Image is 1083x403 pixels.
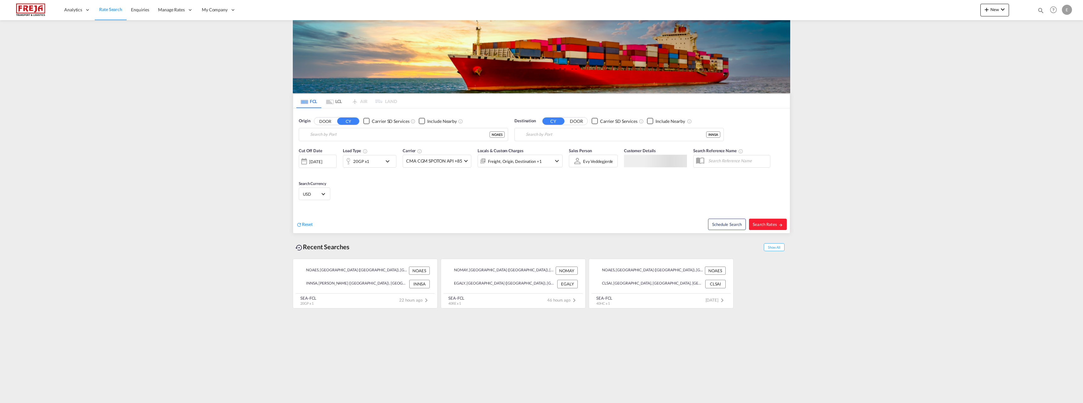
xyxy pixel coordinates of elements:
div: NOMAY [556,267,578,275]
button: CY [337,118,359,125]
span: Customer Details [624,148,656,153]
span: 22 hours ago [399,297,430,302]
md-icon: icon-plus 400-fg [983,6,990,13]
span: 20GP x 1 [300,301,314,305]
input: Search by Port [310,130,490,139]
md-icon: The selected Trucker/Carrierwill be displayed in the rate results If the rates are from another f... [417,149,422,154]
md-icon: icon-information-outline [363,149,368,154]
div: EGALY [557,280,578,288]
md-icon: icon-chevron-right [718,296,726,304]
md-icon: icon-chevron-down [999,6,1006,13]
md-input-container: Jawaharlal Nehru (Nhava Sheva), INNSA [515,128,723,141]
div: NOAES [490,131,505,138]
md-icon: Unchecked: Search for CY (Container Yard) services for all selected carriers.Checked : Search for... [639,119,644,124]
button: Search Ratesicon-arrow-right [749,219,787,230]
div: SEA-FCL [596,295,612,301]
img: LCL+%26+FCL+BACKGROUND.png [293,20,790,93]
span: CMA CGM SPOTON API +85 [406,158,462,164]
span: Rate Search [99,7,122,12]
div: INNSA, Jawaharlal Nehru (Nhava Sheva), India, Indian Subcontinent, Asia Pacific [301,280,408,288]
span: 40RE x 1 [448,301,461,305]
md-icon: icon-chevron-right [422,296,430,304]
md-icon: Unchecked: Ignores neighbouring ports when fetching rates.Checked : Includes neighbouring ports w... [458,119,463,124]
recent-search-card: NOAES, [GEOGRAPHIC_DATA] ([GEOGRAPHIC_DATA]), [GEOGRAPHIC_DATA], [GEOGRAPHIC_DATA], [GEOGRAPHIC_D... [293,259,438,308]
md-checkbox: Checkbox No Ink [647,118,685,124]
span: [DATE] [706,297,726,302]
div: E [1062,5,1072,15]
button: icon-plus 400-fgNewicon-chevron-down [980,4,1009,16]
div: Help [1048,4,1062,16]
div: NOMAY, Maloy (Maaloy), Norway, Northern Europe, Europe [449,267,554,275]
md-icon: icon-chevron-down [384,158,394,165]
input: Search by Port [526,130,706,139]
span: Show All [764,243,785,251]
md-icon: Unchecked: Ignores neighbouring ports when fetching rates.Checked : Includes neighbouring ports w... [687,119,692,124]
div: NOAES, Alesund (Aalesund), Norway, Northern Europe, Europe [301,267,407,275]
md-icon: Unchecked: Search for CY (Container Yard) services for all selected carriers.Checked : Search for... [411,119,416,124]
span: Search Rates [753,222,783,227]
div: Recent Searches [293,240,352,254]
span: 46 hours ago [547,297,578,302]
span: Enquiries [131,7,149,12]
div: 20GP x1icon-chevron-down [343,155,396,168]
div: [DATE] [299,155,337,168]
div: CLSAI, San Antonio, Chile, South America, Americas [597,280,704,288]
span: Cut Off Date [299,148,322,153]
span: Help [1048,4,1059,15]
span: USD [303,191,320,197]
div: icon-magnify [1037,7,1044,16]
span: Reset [302,222,313,227]
md-icon: icon-chevron-right [570,296,578,304]
md-input-container: Alesund (Aalesund), NOAES [299,128,508,141]
div: [DATE] [309,159,322,164]
div: Carrier SD Services [600,118,638,124]
button: CY [542,118,564,125]
md-checkbox: Checkbox No Ink [592,118,638,124]
span: Search Currency [299,181,326,186]
md-icon: icon-chevron-down [553,157,561,165]
span: Locals & Custom Charges [478,148,524,153]
div: Origin DOOR CY Checkbox No InkUnchecked: Search for CY (Container Yard) services for all selected... [293,108,790,233]
span: Destination [514,118,536,124]
span: My Company [202,7,228,13]
button: DOOR [314,118,336,125]
div: NOAES, Alesund (Aalesund), Norway, Northern Europe, Europe [597,267,703,275]
div: NOAES [409,267,430,275]
div: 20GP x1 [353,157,369,166]
span: Search Reference Name [693,148,743,153]
div: Include Nearby [427,118,457,124]
span: Analytics [64,7,82,13]
div: INNSA [706,131,720,138]
div: SEA-FCL [300,295,316,301]
input: Search Reference Name [705,156,770,165]
span: Carrier [403,148,422,153]
recent-search-card: NOAES, [GEOGRAPHIC_DATA] ([GEOGRAPHIC_DATA]), [GEOGRAPHIC_DATA], [GEOGRAPHIC_DATA], [GEOGRAPHIC_D... [589,259,734,308]
md-checkbox: Checkbox No Ink [363,118,409,124]
div: Carrier SD Services [372,118,409,124]
md-tab-item: LCL [321,94,347,108]
span: Load Type [343,148,368,153]
div: INNSA [409,280,430,288]
span: Origin [299,118,310,124]
div: CLSAI [705,280,726,288]
div: Freight Origin Destination Factory Stuffing [488,157,542,166]
div: Freight Origin Destination Factory Stuffingicon-chevron-down [478,155,563,167]
img: 586607c025bf11f083711d99603023e7.png [9,3,52,17]
md-pagination-wrapper: Use the left and right arrow keys to navigate between tabs [296,94,397,108]
span: Sales Person [569,148,592,153]
md-select: Sales Person: Evy Veddegjerde [582,157,614,166]
md-icon: icon-refresh [296,222,302,227]
button: DOOR [565,118,587,125]
md-tab-item: FCL [296,94,321,108]
div: NOAES [705,267,726,275]
div: icon-refreshReset [296,221,313,228]
span: Manage Rates [158,7,185,13]
md-icon: icon-arrow-right [779,223,783,227]
md-icon: icon-backup-restore [295,244,303,251]
div: SEA-FCL [448,295,464,301]
md-checkbox: Checkbox No Ink [419,118,457,124]
md-select: Select Currency: $ USDUnited States Dollar [302,189,327,199]
div: Evy Veddegjerde [583,159,613,164]
span: 40HC x 1 [596,301,610,305]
